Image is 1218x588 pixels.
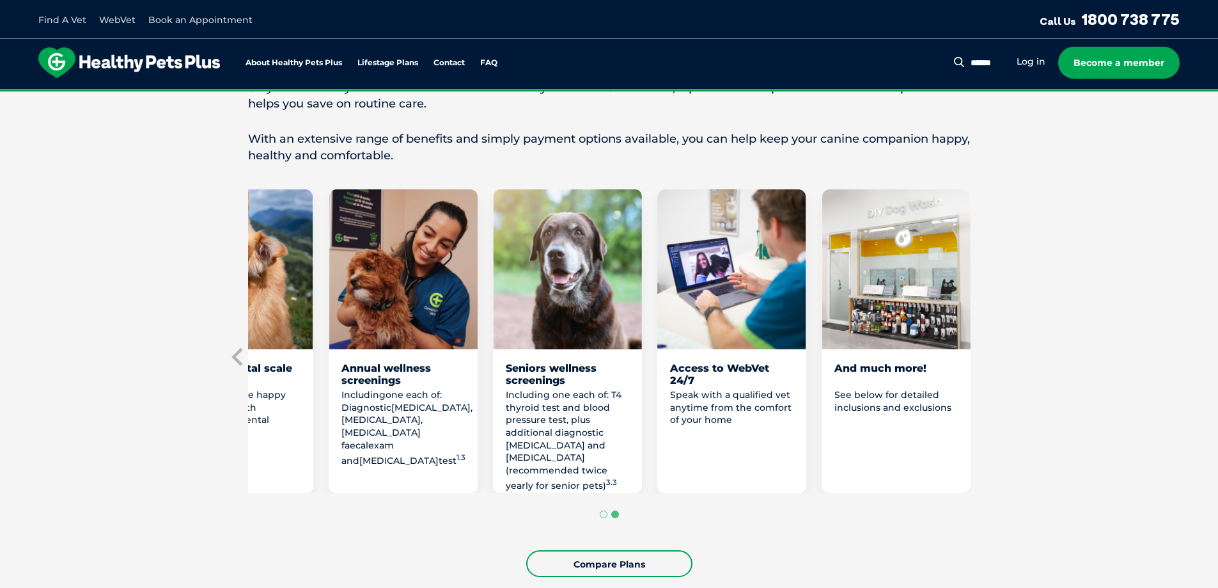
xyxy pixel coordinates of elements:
p: See below for detailed inclusions and exclusions [834,389,958,414]
span: and [341,455,359,466]
button: Go to page 2 [611,511,619,518]
a: FAQ [480,59,497,67]
a: Book an Appointment [148,14,253,26]
li: 8 of 8 [822,189,971,493]
a: WebVet [99,14,136,26]
a: Lifestage Plans [357,59,418,67]
button: Previous slide [229,347,248,367]
span: [MEDICAL_DATA] [341,427,421,438]
li: 7 of 8 [657,189,806,493]
span: Including [341,389,386,401]
a: Find A Vet [38,14,86,26]
span: [MEDICAL_DATA] [391,402,471,413]
span: exam [368,440,394,451]
li: 6 of 8 [493,189,642,493]
a: Log in [1017,56,1045,68]
span: test [439,455,465,466]
button: Go to page 1 [600,511,607,518]
div: Seniors wellness screenings [506,362,629,386]
span: , [471,402,472,413]
sup: 3.3 [606,478,617,487]
span: Call Us [1040,15,1076,28]
div: And much more! [834,362,958,386]
a: Contact [433,59,465,67]
span: [MEDICAL_DATA] [341,414,421,425]
a: Compare Plans [526,550,692,577]
div: Access to WebVet 24/7 [670,362,793,386]
p: Speak with a qualified vet anytime from the comfort of your home [670,389,793,427]
a: Become a member [1058,47,1180,79]
img: hpp-logo [38,47,220,78]
li: 5 of 8 [329,189,478,493]
a: Call Us1800 738 775 [1040,10,1180,29]
span: , [421,414,423,425]
button: Search [951,56,967,68]
p: Including one each of: T4 thyroid test and blood pressure test, plus additional diagnostic [MEDIC... [506,389,629,492]
sup: 1.3 [457,453,465,462]
span: faecal [341,440,368,451]
div: Annual wellness screenings [341,362,465,386]
a: About Healthy Pets Plus [246,59,342,67]
span: one each of: Diagnostic [341,389,442,413]
p: Stay ahead of any health concerns with our Healthy Pets Plus Senior Plan, a proactive and prevent... [248,80,971,112]
p: With an extensive range of benefits and simply payment options available, you can help keep your ... [248,131,971,163]
ul: Select a slide to show [248,509,971,520]
span: Proactive, preventative wellness program designed to keep your pet healthier and happier for longer [370,90,848,101]
span: [MEDICAL_DATA] [359,455,439,466]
